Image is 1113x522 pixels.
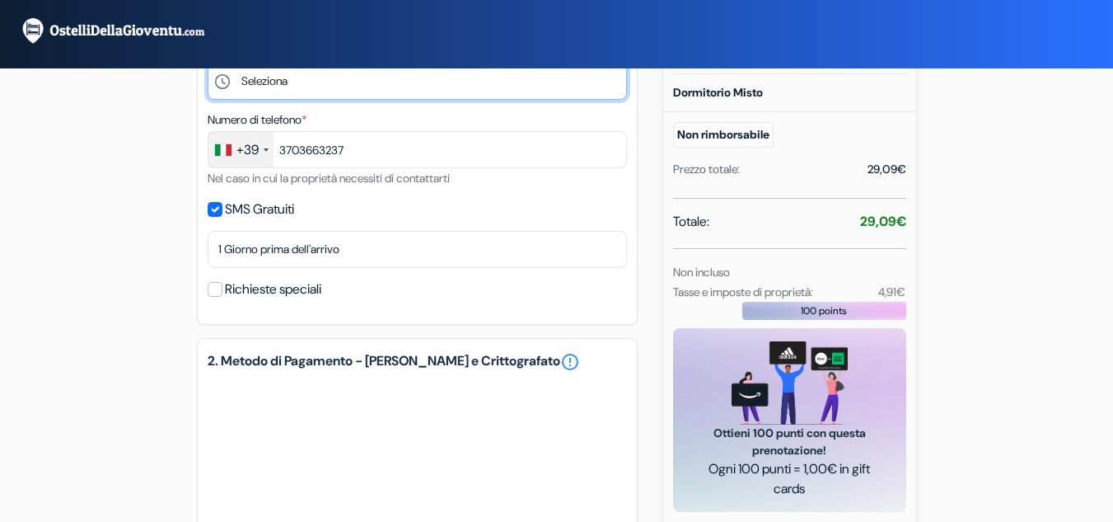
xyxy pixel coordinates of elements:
img: gift_card_hero_new.png [732,341,848,425]
small: Tasse e imposte di proprietà: [673,285,813,299]
h5: 2. Metodo di Pagamento - [PERSON_NAME] e Crittografato [208,352,627,372]
small: 4,91€ [878,285,905,299]
small: Nel caso in cui la proprietà necessiti di contattarti [208,171,450,186]
a: error_outline [560,352,580,372]
span: Totale: [673,212,709,232]
label: SMS Gratuiti [225,198,294,221]
small: Non incluso [673,265,730,280]
span: Ogni 100 punti = 1,00€ in gift cards [693,459,886,499]
b: Dormitorio Misto [673,85,763,100]
label: Richieste speciali [225,278,321,301]
span: 100 points [801,303,847,318]
span: Ottieni 100 punti con questa prenotazione! [693,425,886,459]
input: 312 345 6789 [208,131,627,168]
small: Non rimborsabile [673,122,774,148]
div: 29,09€ [867,161,906,178]
div: Prezzo totale: [673,161,740,178]
div: +39 [236,140,259,160]
div: Italy (Italia): +39 [208,132,274,167]
strong: 29,09€ [860,213,906,230]
label: Numero di telefono [208,111,306,129]
img: OstelliDellaGioventu.com [20,16,226,45]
